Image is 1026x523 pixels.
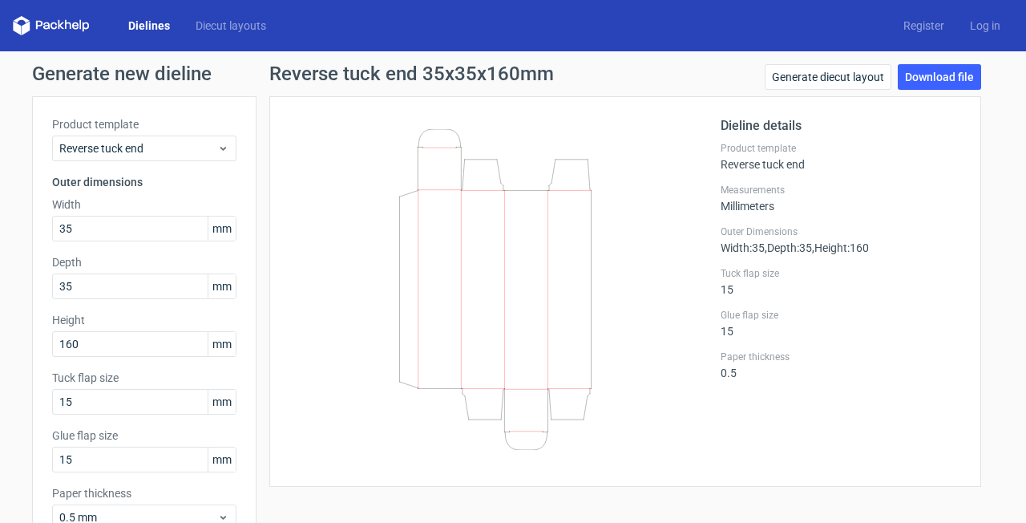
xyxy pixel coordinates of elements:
div: Reverse tuck end [721,142,961,171]
label: Glue flap size [721,309,961,322]
a: Diecut layouts [183,18,279,34]
span: Width : 35 [721,241,765,254]
h1: Generate new dieline [32,64,994,83]
label: Measurements [721,184,961,197]
a: Download file [898,64,981,90]
span: mm [208,448,236,472]
label: Glue flap size [52,428,236,444]
a: Generate diecut layout [765,64,891,90]
span: , Height : 160 [812,241,869,254]
span: mm [208,217,236,241]
a: Register [891,18,957,34]
h1: Reverse tuck end 35x35x160mm [269,64,554,83]
span: mm [208,332,236,356]
div: 15 [721,309,961,338]
label: Depth [52,254,236,270]
label: Product template [721,142,961,155]
div: 0.5 [721,351,961,379]
label: Paper thickness [52,485,236,501]
span: , Depth : 35 [765,241,812,254]
label: Paper thickness [721,351,961,363]
h2: Dieline details [721,116,961,136]
label: Product template [52,116,236,132]
a: Log in [957,18,1013,34]
div: 15 [721,267,961,296]
label: Height [52,312,236,328]
label: Outer Dimensions [721,225,961,238]
label: Width [52,197,236,213]
span: mm [208,390,236,414]
a: Dielines [115,18,183,34]
span: Reverse tuck end [59,140,217,156]
h3: Outer dimensions [52,174,236,190]
div: Millimeters [721,184,961,213]
span: mm [208,274,236,298]
label: Tuck flap size [721,267,961,280]
label: Tuck flap size [52,370,236,386]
